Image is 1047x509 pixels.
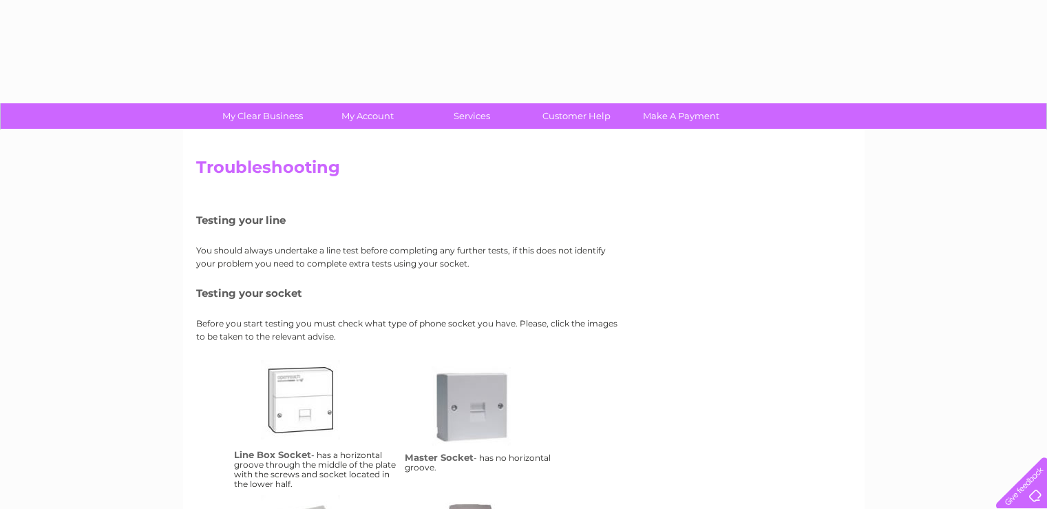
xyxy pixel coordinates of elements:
a: ms [432,366,542,477]
a: Make A Payment [624,103,738,129]
a: Services [415,103,529,129]
h4: Line Box Socket [234,449,311,460]
a: Customer Help [520,103,633,129]
h2: Troubleshooting [196,158,852,184]
p: You should always undertake a line test before completing any further tests, if this does not ide... [196,244,623,270]
a: My Clear Business [206,103,319,129]
td: - has no horizontal groove. [401,357,572,492]
a: lbs [261,360,371,470]
h5: Testing your socket [196,287,623,299]
p: Before you start testing you must check what type of phone socket you have. Please, click the ima... [196,317,623,343]
a: My Account [310,103,424,129]
h5: Testing your line [196,214,623,226]
td: - has a horizontal groove through the middle of the plate with the screws and socket located in t... [231,357,401,492]
h4: Master Socket [405,452,474,463]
